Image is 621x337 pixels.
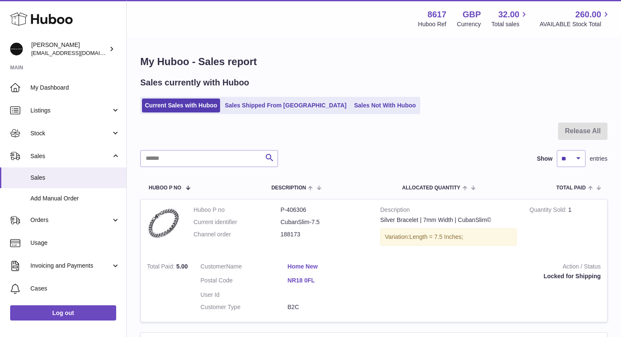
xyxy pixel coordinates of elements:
a: Current Sales with Huboo [142,99,220,112]
div: Huboo Ref [418,20,447,28]
img: Cuban-Bracelet-1.png [147,206,181,238]
span: Sales [30,174,120,182]
a: 260.00 AVAILABLE Stock Total [539,9,611,28]
a: Sales Shipped From [GEOGRAPHIC_DATA] [222,99,349,112]
dd: 188173 [281,230,368,238]
a: Log out [10,305,116,321]
a: Home New [288,263,375,271]
a: 32.00 Total sales [491,9,529,28]
dt: Postal Code [201,277,288,287]
dt: Name [201,263,288,273]
div: Locked for Shipping [387,272,601,280]
a: Sales Not With Huboo [351,99,419,112]
strong: Quantity Sold [529,206,568,215]
span: Stock [30,129,111,137]
span: [EMAIL_ADDRESS][DOMAIN_NAME] [31,49,124,56]
strong: Action / Status [387,263,601,273]
td: 1 [523,200,607,256]
strong: 8617 [428,9,447,20]
dt: Huboo P no [193,206,281,214]
span: Cases [30,285,120,293]
div: Silver Bracelet | 7mm Width | CubanSlim© [380,216,517,224]
h2: Sales currently with Huboo [140,77,249,88]
span: AVAILABLE Stock Total [539,20,611,28]
span: Sales [30,152,111,160]
span: Add Manual Order [30,195,120,203]
span: 32.00 [498,9,519,20]
strong: GBP [463,9,481,20]
dd: B2C [288,303,375,311]
span: Orders [30,216,111,224]
span: Customer [201,263,226,270]
label: Show [537,155,553,163]
span: Length = 7.5 Inches; [409,233,463,240]
span: My Dashboard [30,84,120,92]
img: hello@alfredco.com [10,43,23,55]
span: Description [271,185,306,191]
span: Total paid [556,185,586,191]
a: NR18 0FL [288,277,375,285]
span: entries [590,155,607,163]
span: Total sales [491,20,529,28]
strong: Total Paid [147,263,176,272]
span: Listings [30,107,111,115]
dt: Current identifier [193,218,281,226]
dt: Customer Type [201,303,288,311]
span: 260.00 [575,9,601,20]
div: [PERSON_NAME] [31,41,107,57]
span: ALLOCATED Quantity [402,185,460,191]
strong: Description [380,206,517,216]
dd: P-406306 [281,206,368,214]
h1: My Huboo - Sales report [140,55,607,68]
span: Huboo P no [149,185,181,191]
dt: User Id [201,291,288,299]
div: Variation: [380,228,517,246]
span: Invoicing and Payments [30,262,111,270]
dt: Channel order [193,230,281,238]
div: Currency [457,20,481,28]
span: 5.00 [176,263,188,270]
span: Usage [30,239,120,247]
dd: CubanSlim-7.5 [281,218,368,226]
